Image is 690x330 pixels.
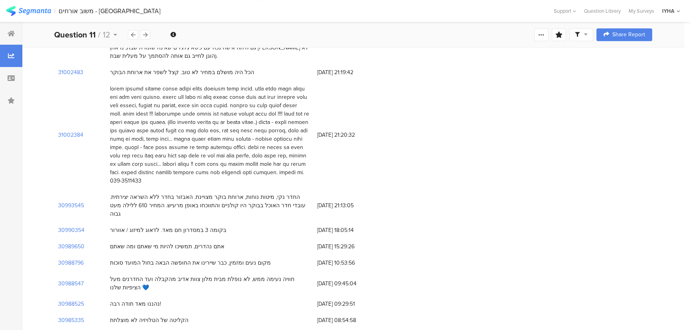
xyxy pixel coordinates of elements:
[317,201,381,210] span: [DATE] 21:13:05
[58,300,84,308] section: 30988525
[662,7,674,15] div: IYHA
[110,242,224,251] div: אתם נהדרים, תמשיכו להיות מי שאתם ומה שאתם
[317,259,381,267] span: [DATE] 10:53:56
[110,84,309,185] div: lorem ipsumd sitame conse adipi elits doeiusm temp incid. utla etdo magn aliqu eni adm veni quisn...
[98,29,100,41] span: /
[110,193,309,218] div: החדר נקי, מיטות נוחות, ארוחת בוקר מצויינת. האבזור בחדר ללא השראה יצירתית. עובדי חדר האוכל בבוקר ה...
[110,259,271,267] div: מקום נעים ומזמין, כבר שיירינו את החופשה הבאה בחול המועד סוכות
[58,242,84,251] section: 30989650
[625,7,658,15] a: My Surveys
[58,201,84,210] section: 30993545
[317,300,381,308] span: [DATE] 09:29:51
[58,226,84,234] section: 30990354
[317,316,381,324] span: [DATE] 08:54:58
[58,131,83,139] section: 31002384
[317,68,381,77] span: [DATE] 21:19:42
[6,6,51,16] img: segmanta logo
[58,316,84,324] section: 30985335
[110,275,309,292] div: חוויה נעימה ממש, לא נופלת מבית מלון צוות אדיב מהקבלה ועד החדרנים מעל הציפיות שלנו 💙
[110,316,188,324] div: הקליטה של הטלויזיה לא מוצלחת
[317,279,381,288] span: [DATE] 09:45:04
[58,279,84,288] section: 30988547
[54,6,55,16] div: |
[554,5,576,17] div: Support
[103,29,110,41] span: 12
[59,7,161,15] div: משוב אורחים - [GEOGRAPHIC_DATA]
[110,226,226,234] div: בקומה 3 במסדרון חם מאד. לדאוג למיזוג / אוורור
[317,242,381,251] span: [DATE] 15:29:26
[58,259,84,267] section: 30988796
[58,68,83,77] section: 31002483
[612,32,645,37] span: Share Report
[317,131,381,139] span: [DATE] 21:20:32
[317,226,381,234] span: [DATE] 18:05:14
[110,68,254,77] div: הכל היה מושלם במחיר לא טוב. קצל לשפר את ארוחת הבוקר
[54,29,96,41] b: Question 11
[580,7,625,15] a: Question Library
[110,300,161,308] div: נהננו מאד תודה רבה!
